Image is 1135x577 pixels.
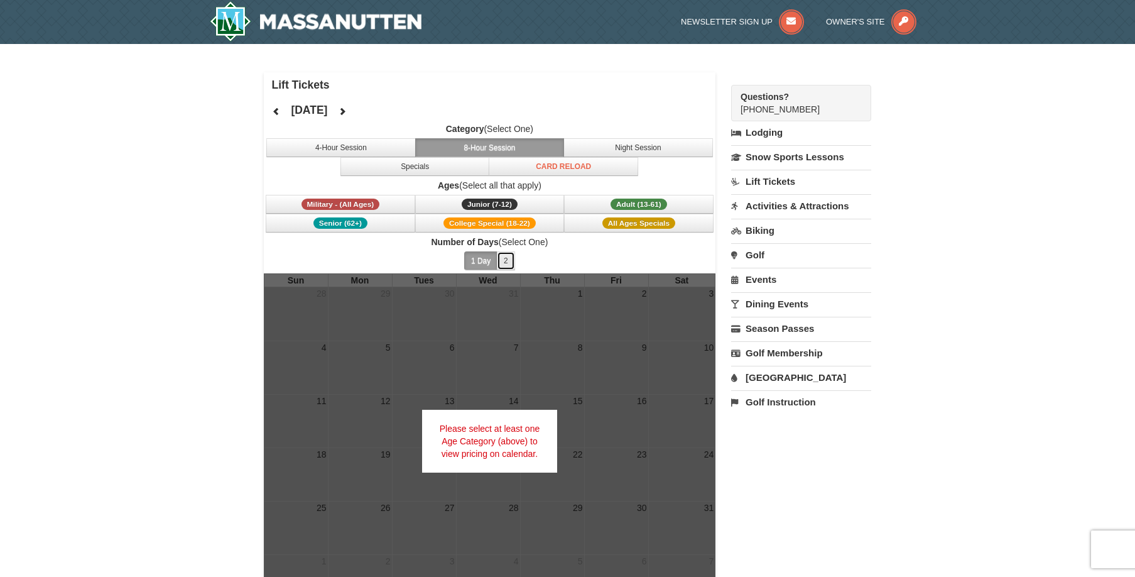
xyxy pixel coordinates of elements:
[301,199,380,210] span: Military - (All Ages)
[681,17,804,26] a: Newsletter Sign Up
[731,243,871,267] a: Golf
[731,170,871,193] a: Lift Tickets
[291,104,327,116] h4: [DATE]
[462,199,518,210] span: Junior (7-12)
[415,138,565,157] button: 8-Hour Session
[826,17,885,26] span: Owner's Site
[731,366,871,389] a: [GEOGRAPHIC_DATA]
[741,92,789,102] strong: Questions?
[731,145,871,168] a: Snow Sports Lessons
[313,217,367,229] span: Senior (62+)
[731,121,871,144] a: Lodging
[443,217,536,229] span: College Special (18-22)
[266,138,416,157] button: 4-Hour Session
[563,138,713,157] button: Night Session
[564,214,714,233] button: All Ages Specials
[731,292,871,316] a: Dining Events
[415,195,565,214] button: Junior (7-12)
[497,251,515,270] button: 2
[731,219,871,242] a: Biking
[340,157,490,176] button: Specials
[681,17,773,26] span: Newsletter Sign Up
[731,194,871,217] a: Activities & Attractions
[210,1,422,41] a: Massanutten Resort
[741,91,849,114] span: [PHONE_NUMBER]
[431,237,498,247] strong: Number of Days
[464,251,497,270] button: 1 Day
[489,157,638,176] button: Card Reload
[611,199,667,210] span: Adult (13-61)
[272,79,716,91] h4: Lift Tickets
[415,214,565,233] button: College Special (18-22)
[564,195,714,214] button: Adult (13-61)
[731,268,871,291] a: Events
[438,180,459,190] strong: Ages
[731,390,871,414] a: Golf Instruction
[264,236,716,248] label: (Select One)
[264,179,716,192] label: (Select all that apply)
[446,124,484,134] strong: Category
[602,217,675,229] span: All Ages Specials
[266,195,415,214] button: Military - (All Ages)
[266,214,415,233] button: Senior (62+)
[210,1,422,41] img: Massanutten Resort Logo
[264,123,716,135] label: (Select One)
[731,341,871,365] a: Golf Membership
[826,17,916,26] a: Owner's Site
[731,317,871,340] a: Season Passes
[422,410,558,473] div: Please select at least one Age Category (above) to view pricing on calendar.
